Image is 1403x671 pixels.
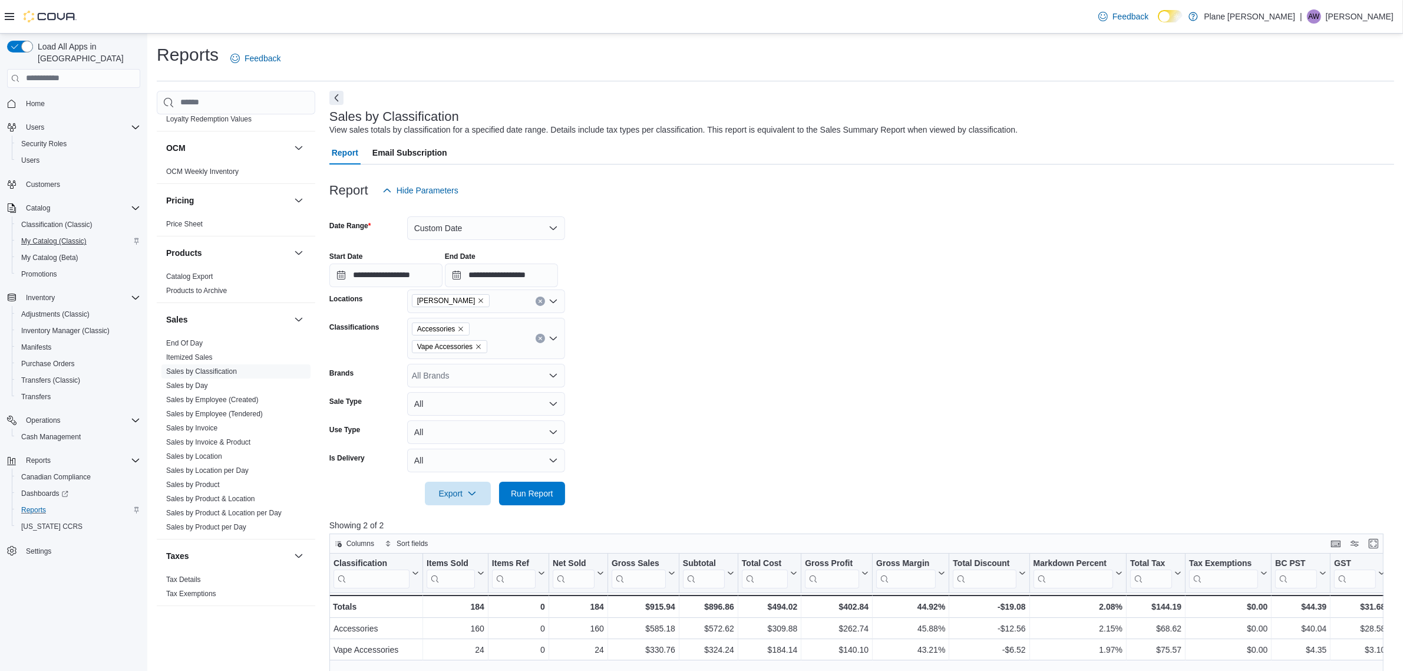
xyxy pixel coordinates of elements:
[329,369,354,378] label: Brands
[553,600,604,614] div: 184
[16,503,51,517] a: Reports
[16,324,114,338] a: Inventory Manager (Classic)
[12,518,145,535] button: [US_STATE] CCRS
[21,472,91,482] span: Canadian Compliance
[21,201,55,215] button: Catalog
[21,453,140,468] span: Reports
[16,137,140,151] span: Security Roles
[166,508,282,518] span: Sales by Product & Location per Day
[612,558,675,588] button: Gross Sales
[26,203,50,213] span: Catalog
[805,558,859,569] div: Gross Profit
[166,353,213,361] a: Itemized Sales
[166,466,249,475] a: Sales by Location per Day
[21,392,51,402] span: Transfers
[166,396,259,404] a: Sales by Employee (Created)
[166,438,250,446] a: Sales by Invoice & Product
[157,573,315,606] div: Taxes
[553,621,604,636] div: 160
[1189,558,1258,588] div: Tax Exemptions
[16,373,140,387] span: Transfers (Classic)
[16,357,80,371] a: Purchase Orders
[21,343,51,352] span: Manifests
[2,412,145,429] button: Operations
[553,558,604,588] button: Net Sold
[683,558,725,569] div: Subtotal
[21,522,82,531] span: [US_STATE] CCRS
[21,413,65,427] button: Operations
[166,247,202,259] h3: Products
[21,413,140,427] span: Operations
[166,423,217,433] span: Sales by Invoice
[477,297,484,304] button: Remove Duncan from selection in this group
[12,216,145,233] button: Classification (Classic)
[166,575,201,584] span: Tax Details
[16,234,140,248] span: My Catalog (Classic)
[1033,621,1122,636] div: 2.15%
[1130,558,1172,569] div: Total Tax
[166,410,263,418] a: Sales by Employee (Tendered)
[16,251,83,265] a: My Catalog (Beta)
[16,153,140,167] span: Users
[12,306,145,323] button: Adjustments (Classic)
[334,621,419,636] div: Accessories
[166,353,213,362] span: Itemized Sales
[612,600,675,614] div: $915.94
[157,43,219,67] h1: Reports
[292,141,306,155] button: OCM
[21,220,93,229] span: Classification (Classic)
[329,397,362,406] label: Sale Type
[166,381,208,390] span: Sales by Day
[1158,22,1158,23] span: Dark Mode
[492,600,545,614] div: 0
[7,90,140,590] nav: Complex example
[1033,600,1122,614] div: 2.08%
[26,293,55,302] span: Inventory
[16,357,140,371] span: Purchase Orders
[1334,558,1376,588] div: GST
[26,547,51,556] span: Settings
[612,558,666,588] div: Gross Sales
[166,220,203,228] a: Price Sheet
[412,294,490,307] span: Duncan
[2,119,145,136] button: Users
[1326,9,1394,24] p: [PERSON_NAME]
[16,519,87,534] a: [US_STATE] CCRS
[1348,537,1362,551] button: Display options
[21,453,55,468] button: Reports
[407,449,565,472] button: All
[1275,600,1326,614] div: $44.39
[157,336,315,539] div: Sales
[953,558,1016,588] div: Total Discount
[166,481,220,489] a: Sales by Product
[16,267,140,281] span: Promotions
[245,52,280,64] span: Feedback
[427,600,484,614] div: 184
[16,340,140,354] span: Manifests
[492,558,536,588] div: Items Ref
[166,494,255,504] span: Sales by Product & Location
[24,11,77,22] img: Cova
[166,367,237,376] a: Sales by Classification
[1094,5,1153,28] a: Feedback
[683,621,734,636] div: $572.62
[876,600,945,614] div: 44.92%
[166,287,227,295] a: Products to Archive
[16,486,73,501] a: Dashboards
[346,539,374,548] span: Columns
[166,452,222,461] a: Sales by Location
[166,550,189,562] h3: Taxes
[166,466,249,475] span: Sales by Location per Day
[876,558,936,588] div: Gross Margin
[445,264,558,287] input: Press the down key to open a popover containing a calendar.
[21,544,56,558] a: Settings
[1189,558,1258,569] div: Tax Exemptions
[1130,600,1181,614] div: $144.19
[805,558,859,588] div: Gross Profit
[2,200,145,216] button: Catalog
[2,542,145,559] button: Settings
[953,558,1016,569] div: Total Discount
[166,272,213,281] a: Catalog Export
[21,201,140,215] span: Catalog
[742,621,797,636] div: $309.88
